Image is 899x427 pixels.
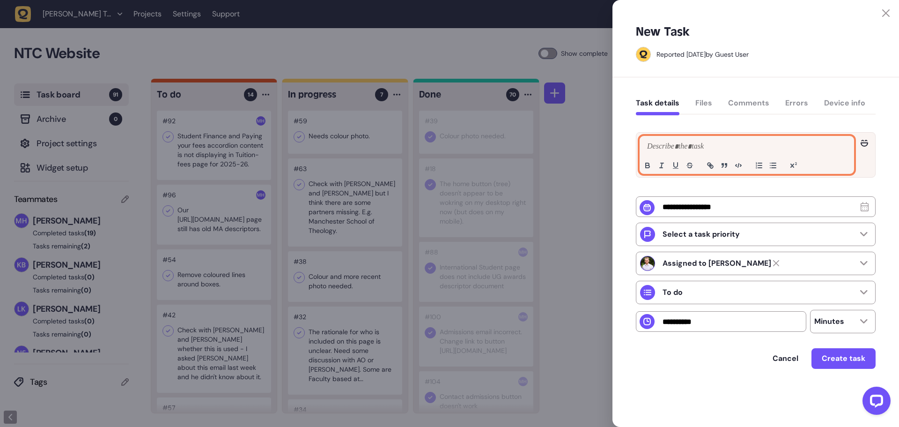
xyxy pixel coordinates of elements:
[663,230,740,239] p: Select a task priority
[855,383,894,422] iframe: LiveChat chat widget
[636,47,650,61] img: Guest User
[763,349,808,368] button: Cancel
[814,317,844,326] p: Minutes
[656,50,749,59] div: by Guest User
[773,353,798,363] span: Cancel
[822,353,865,363] span: Create task
[636,24,690,39] h5: New Task
[663,288,683,297] p: To do
[636,98,679,115] button: Task details
[656,50,706,59] div: Reported [DATE]
[663,259,771,268] strong: Cameron Preece
[811,348,876,369] button: Create task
